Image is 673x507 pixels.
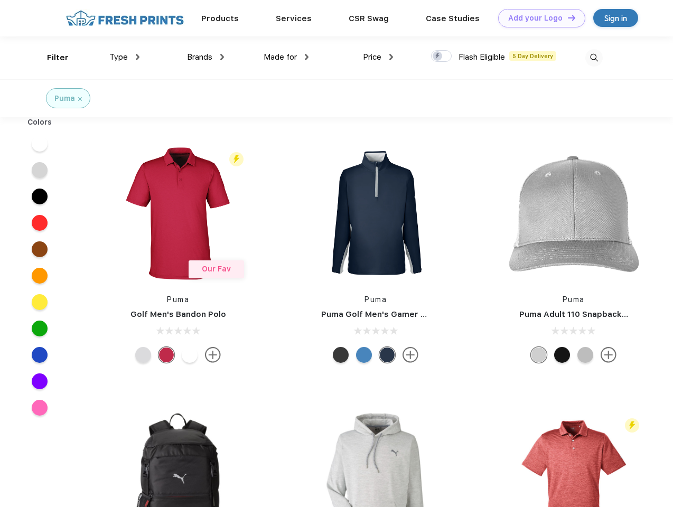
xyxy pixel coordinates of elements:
div: Add your Logo [508,14,563,23]
img: filter_cancel.svg [78,97,82,101]
a: Puma [167,295,189,304]
img: flash_active_toggle.svg [625,418,639,433]
div: High Rise [135,347,151,363]
span: Our Fav [202,265,231,273]
img: DT [568,15,575,21]
span: Made for [264,52,297,62]
a: Products [201,14,239,23]
div: Navy Blazer [379,347,395,363]
img: func=resize&h=266 [108,143,248,284]
span: 5 Day Delivery [509,51,556,61]
div: Puma [54,93,75,104]
span: Price [363,52,381,62]
span: Flash Eligible [459,52,505,62]
img: func=resize&h=266 [503,143,644,284]
a: CSR Swag [349,14,389,23]
div: Ski Patrol [158,347,174,363]
img: more.svg [403,347,418,363]
img: fo%20logo%202.webp [63,9,187,27]
img: flash_active_toggle.svg [229,152,244,166]
div: Quarry with Brt Whit [577,347,593,363]
span: Type [109,52,128,62]
div: Quarry Brt Whit [531,347,547,363]
a: Services [276,14,312,23]
img: dropdown.png [389,54,393,60]
a: Sign in [593,9,638,27]
img: desktop_search.svg [585,49,603,67]
div: Colors [20,117,60,128]
img: more.svg [205,347,221,363]
div: Sign in [604,12,627,24]
img: more.svg [601,347,616,363]
a: Puma [364,295,387,304]
div: Puma Black [333,347,349,363]
div: Pma Blk with Pma Blk [554,347,570,363]
div: Bright White [182,347,198,363]
a: Golf Men's Bandon Polo [130,309,226,319]
img: func=resize&h=266 [305,143,446,284]
div: Filter [47,52,69,64]
img: dropdown.png [136,54,139,60]
a: Puma [563,295,585,304]
div: Bright Cobalt [356,347,372,363]
img: dropdown.png [305,54,309,60]
span: Brands [187,52,212,62]
a: Puma Golf Men's Gamer Golf Quarter-Zip [321,309,488,319]
img: dropdown.png [220,54,224,60]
